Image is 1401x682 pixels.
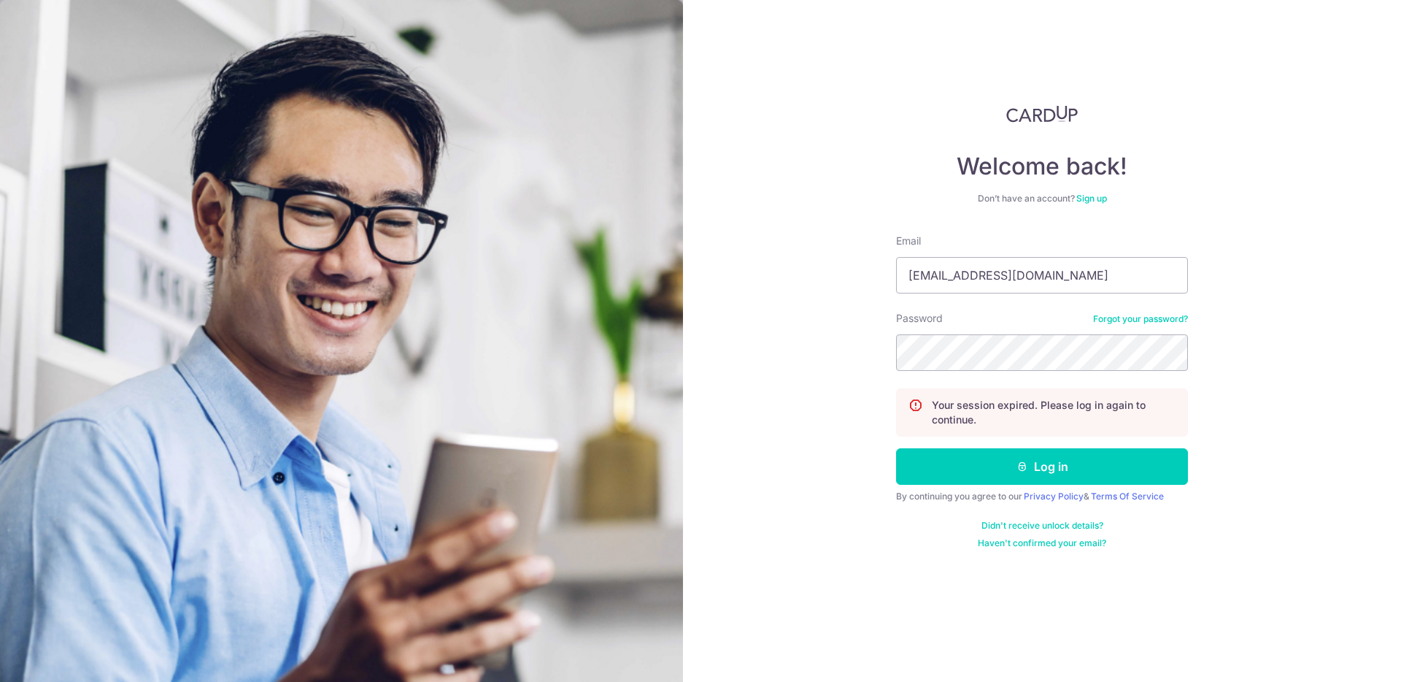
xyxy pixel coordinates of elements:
[978,537,1106,549] a: Haven't confirmed your email?
[896,152,1188,181] h4: Welcome back!
[1076,193,1107,204] a: Sign up
[896,257,1188,294] input: Enter your Email
[1093,313,1188,325] a: Forgot your password?
[932,398,1176,427] p: Your session expired. Please log in again to continue.
[981,520,1103,532] a: Didn't receive unlock details?
[896,448,1188,485] button: Log in
[896,491,1188,502] div: By continuing you agree to our &
[1006,105,1078,123] img: CardUp Logo
[896,193,1188,204] div: Don’t have an account?
[1091,491,1164,502] a: Terms Of Service
[896,311,943,326] label: Password
[896,234,921,248] label: Email
[1024,491,1084,502] a: Privacy Policy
